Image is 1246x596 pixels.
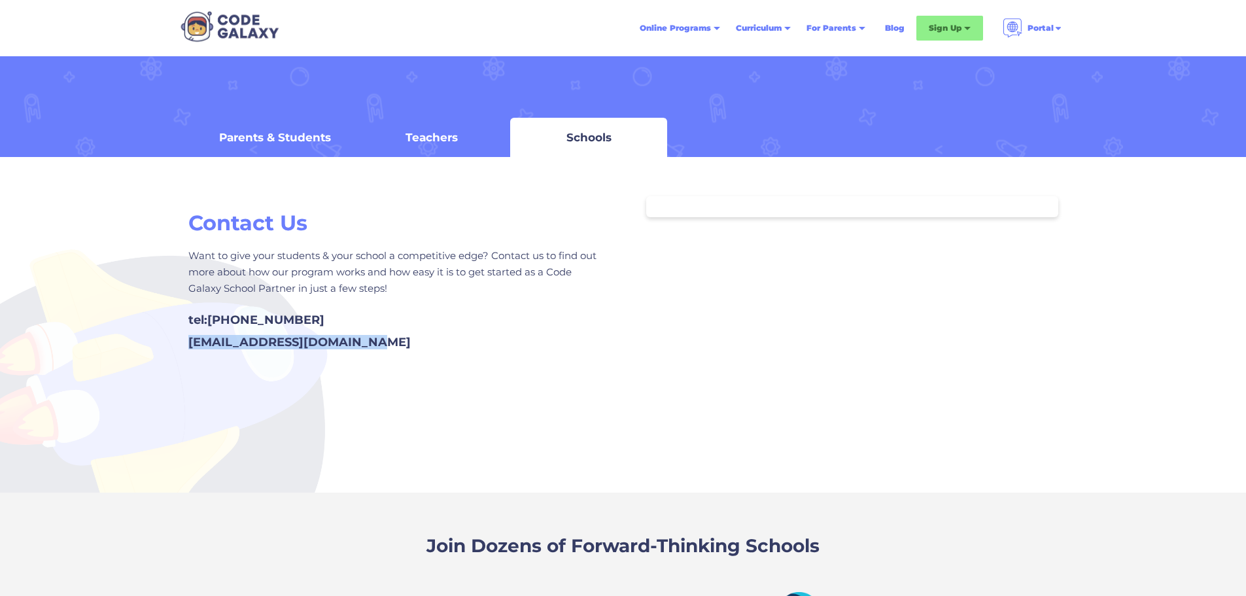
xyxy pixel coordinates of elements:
[207,313,324,326] div: [PHONE_NUMBER]
[736,22,782,35] div: Curriculum
[219,131,331,144] div: Parents & Students
[995,13,1071,43] div: Portal
[1028,22,1054,35] div: Portal
[877,16,912,40] a: Blog
[188,313,324,326] a: tel:[PHONE_NUMBER]
[640,22,711,35] div: Online Programs
[188,336,411,349] a: [EMAIL_ADDRESS][DOMAIN_NAME]
[566,131,612,144] div: Schools
[329,532,918,559] h2: Join Dozens of Forward-Thinking Schools
[632,16,728,40] div: Online Programs
[799,16,873,40] div: For Parents
[806,22,856,35] div: For Parents
[406,131,458,144] div: Teachers
[188,209,600,237] h2: Contact Us
[188,247,600,296] div: Want to give your students & your school a competitive edge? Contact us to find out more about ho...
[728,16,799,40] div: Curriculum
[188,313,207,326] div: tel:
[929,22,961,35] div: Sign Up
[916,16,983,41] div: Sign Up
